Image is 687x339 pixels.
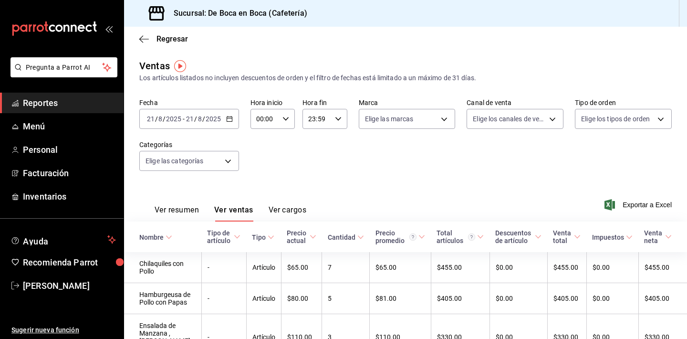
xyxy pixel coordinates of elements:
[139,34,188,43] button: Regresar
[606,199,672,211] button: Exportar a Excel
[105,25,113,32] button: open_drawer_menu
[252,233,274,241] span: Tipo
[328,233,355,241] div: Cantidad
[11,325,116,335] span: Sugerir nueva función
[214,205,253,222] button: Ver ventas
[592,233,633,241] span: Impuestos
[198,115,202,123] input: --
[281,283,322,314] td: $80.00
[23,256,116,269] span: Recomienda Parrot
[163,115,166,123] span: /
[207,229,240,244] span: Tipo de artículo
[139,233,164,241] div: Nombre
[139,59,170,73] div: Ventas
[166,115,182,123] input: ----
[375,229,417,244] div: Precio promedio
[139,73,672,83] div: Los artículos listados no incluyen descuentos de orden y el filtro de fechas está limitado a un m...
[287,229,307,244] div: Precio actual
[375,229,426,244] span: Precio promedio
[467,99,563,106] label: Canal de venta
[269,205,307,222] button: Ver cargos
[322,283,370,314] td: 5
[586,283,638,314] td: $0.00
[638,283,687,314] td: $405.00
[489,252,547,283] td: $0.00
[431,252,489,283] td: $455.00
[124,283,201,314] td: Hamburgeusa de Pollo con Papas
[322,252,370,283] td: 7
[201,252,246,283] td: -
[287,229,316,244] span: Precio actual
[250,99,295,106] label: Hora inicio
[644,229,672,244] span: Venta neta
[186,115,194,123] input: --
[139,99,239,106] label: Fecha
[547,252,586,283] td: $455.00
[246,252,281,283] td: Artículo
[183,115,185,123] span: -
[575,99,672,106] label: Tipo de orden
[437,229,475,244] div: Total artículos
[473,114,546,124] span: Elige los canales de venta
[23,279,116,292] span: [PERSON_NAME]
[409,233,416,241] svg: Precio promedio = Total artículos / cantidad
[370,252,431,283] td: $65.00
[166,8,307,19] h3: Sucursal: De Boca en Boca (Cafetería)
[23,120,116,133] span: Menú
[365,114,414,124] span: Elige las marcas
[592,233,624,241] div: Impuestos
[23,167,116,180] span: Facturación
[302,99,347,106] label: Hora fin
[644,229,663,244] div: Venta neta
[23,143,116,156] span: Personal
[174,60,186,72] img: Tooltip marker
[146,115,155,123] input: --
[155,205,306,222] div: navigation tabs
[10,57,117,77] button: Pregunta a Parrot AI
[202,115,205,123] span: /
[7,69,117,79] a: Pregunta a Parrot AI
[207,229,232,244] div: Tipo de artículo
[553,229,572,244] div: Venta total
[431,283,489,314] td: $405.00
[495,229,541,244] span: Descuentos de artículo
[139,233,172,241] span: Nombre
[194,115,197,123] span: /
[359,99,456,106] label: Marca
[437,229,484,244] span: Total artículos
[370,283,431,314] td: $81.00
[489,283,547,314] td: $0.00
[156,34,188,43] span: Regresar
[281,252,322,283] td: $65.00
[23,234,104,245] span: Ayuda
[246,283,281,314] td: Artículo
[201,283,246,314] td: -
[158,115,163,123] input: --
[553,229,581,244] span: Venta total
[124,252,201,283] td: Chilaquiles con Pollo
[23,190,116,203] span: Inventarios
[468,233,475,241] svg: El total artículos considera cambios de precios en los artículos así como costos adicionales por ...
[23,96,116,109] span: Reportes
[547,283,586,314] td: $405.00
[146,156,204,166] span: Elige las categorías
[328,233,364,241] span: Cantidad
[155,115,158,123] span: /
[581,114,650,124] span: Elige los tipos de orden
[139,141,239,148] label: Categorías
[252,233,266,241] div: Tipo
[26,63,103,73] span: Pregunta a Parrot AI
[205,115,221,123] input: ----
[638,252,687,283] td: $455.00
[495,229,533,244] div: Descuentos de artículo
[155,205,199,222] button: Ver resumen
[586,252,638,283] td: $0.00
